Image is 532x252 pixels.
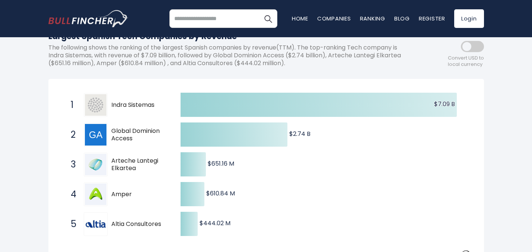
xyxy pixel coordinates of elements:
span: 3 [67,158,74,171]
text: $7.09 B [434,100,455,108]
text: $651.16 M [208,159,234,168]
img: Altia Consultores [85,213,106,235]
p: The following shows the ranking of the largest Spanish companies by revenue(TTM). The top-ranking... [48,44,417,67]
span: Amper [111,191,168,198]
a: Login [454,9,484,28]
text: $610.84 M [206,189,235,198]
span: 2 [67,128,74,141]
span: Convert USD to local currency [448,55,484,68]
a: Register [419,15,445,22]
a: Ranking [360,15,385,22]
span: Arteche Lantegi Elkartea [111,157,168,173]
img: Arteche Lantegi Elkartea [85,154,106,175]
a: Blog [394,15,410,22]
span: Global Dominion Access [111,127,168,143]
span: 5 [67,218,74,230]
img: Global Dominion Access [85,124,106,146]
button: Search [259,9,277,28]
a: Home [292,15,308,22]
a: Go to homepage [48,10,128,27]
img: Amper [85,184,106,205]
a: Companies [317,15,351,22]
img: Indra Sistemas [85,94,106,116]
span: 1 [67,99,74,111]
span: Indra Sistemas [111,101,168,109]
text: $444.02 M [200,219,230,227]
text: $2.74 B [289,130,310,138]
span: 4 [67,188,74,201]
span: Altia Consultores [111,220,168,228]
img: bullfincher logo [48,10,128,27]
